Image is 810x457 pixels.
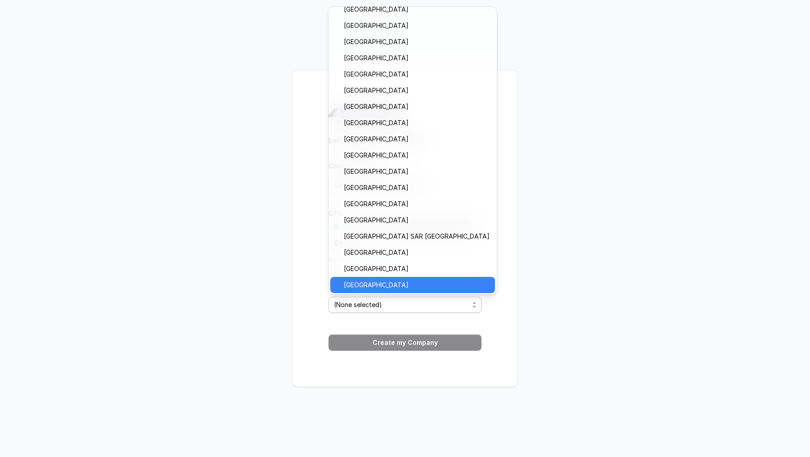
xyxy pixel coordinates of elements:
span: [GEOGRAPHIC_DATA] [344,36,409,47]
span: [GEOGRAPHIC_DATA] [344,150,409,161]
span: [GEOGRAPHIC_DATA] [344,280,409,290]
span: [GEOGRAPHIC_DATA] [344,85,409,96]
span: [GEOGRAPHIC_DATA] [344,118,409,128]
span: [GEOGRAPHIC_DATA] [344,166,409,177]
span: [GEOGRAPHIC_DATA] [344,263,409,274]
span: [GEOGRAPHIC_DATA] SAR [GEOGRAPHIC_DATA] [344,231,490,242]
span: [GEOGRAPHIC_DATA] [344,53,409,63]
span: [GEOGRAPHIC_DATA] [344,199,409,209]
span: [GEOGRAPHIC_DATA] [344,4,409,15]
span: [GEOGRAPHIC_DATA] [344,182,409,193]
span: [GEOGRAPHIC_DATA] [344,101,409,112]
span: [GEOGRAPHIC_DATA] [344,247,409,258]
span: [GEOGRAPHIC_DATA] [344,134,409,145]
span: [GEOGRAPHIC_DATA] [344,20,409,31]
span: (None selected) [334,299,382,310]
div: (None selected) [328,7,497,294]
span: [GEOGRAPHIC_DATA] [344,69,409,80]
span: [GEOGRAPHIC_DATA] [344,215,409,226]
button: (None selected) [328,297,481,313]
